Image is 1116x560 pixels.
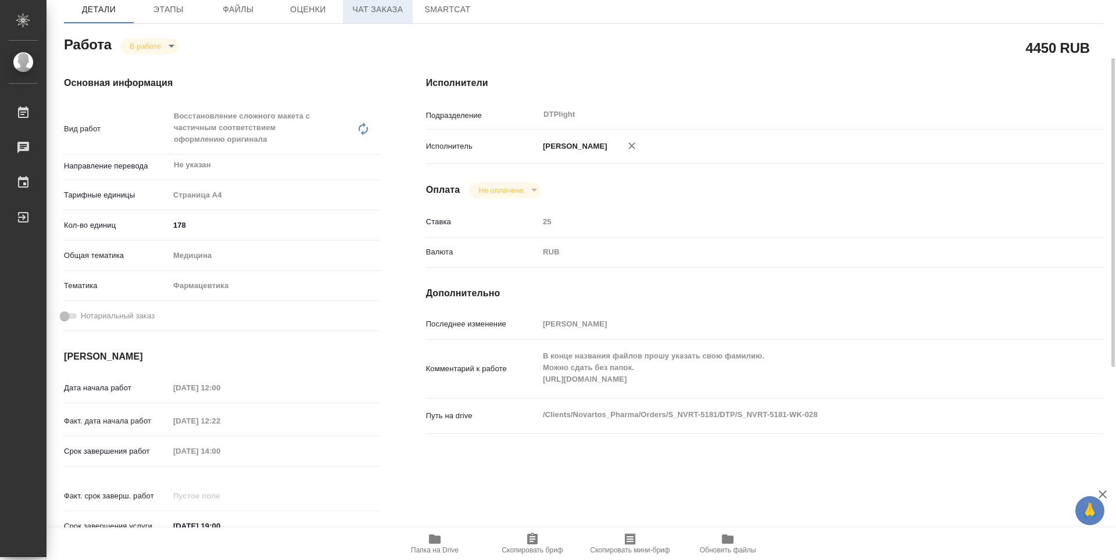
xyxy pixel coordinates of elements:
button: Папка на Drive [386,527,484,560]
button: В работе [126,41,164,51]
input: Пустое поле [169,412,271,429]
span: Нотариальный заказ [81,310,155,322]
button: Скопировать мини-бриф [581,527,679,560]
input: Пустое поле [539,213,1047,230]
p: Факт. дата начала работ [64,415,169,427]
p: Дата начала работ [64,382,169,394]
span: Файлы [210,2,266,17]
p: Вид работ [64,123,169,135]
h2: Работа [64,33,112,54]
div: Фармацевтика [169,276,380,296]
p: Кол-во единиц [64,220,169,231]
h4: [PERSON_NAME] [64,350,380,364]
p: Валюта [426,246,539,258]
p: Подразделение [426,110,539,121]
span: Скопировать мини-бриф [590,546,670,554]
div: В работе [120,38,178,54]
p: Исполнитель [426,141,539,152]
textarea: /Clients/Novartos_Pharma/Orders/S_NVRT-5181/DTP/S_NVRT-5181-WK-028 [539,405,1047,425]
span: Оценки [280,2,336,17]
h4: Дополнительно [426,286,1103,300]
h4: Исполнители [426,76,1103,90]
span: Детали [71,2,127,17]
div: В работе [469,182,541,198]
p: Комментарий к работе [426,363,539,375]
h2: 4450 RUB [1026,38,1090,58]
span: 🙏 [1080,498,1100,523]
span: SmartCat [420,2,475,17]
button: Удалить исполнителя [619,133,645,159]
p: Срок завершения услуги [64,520,169,532]
p: Путь на drive [426,410,539,422]
h4: Основная информация [64,76,380,90]
p: Ставка [426,216,539,228]
button: Не оплачена [475,185,527,195]
h4: Оплата [426,183,460,197]
p: [PERSON_NAME] [539,141,607,152]
input: ✎ Введи что-нибудь [169,217,380,234]
span: Этапы [141,2,196,17]
p: Общая тематика [64,250,169,261]
p: Последнее изменение [426,318,539,330]
div: RUB [539,242,1047,262]
button: 🙏 [1075,496,1104,525]
div: Страница А4 [169,185,380,205]
span: Скопировать бриф [502,546,563,554]
input: Пустое поле [169,487,271,504]
p: Срок завершения работ [64,446,169,457]
textarea: В конце названия файлов прошу указать свою фамилию. Можно сдать без папок. [URL][DOMAIN_NAME] [539,346,1047,389]
input: Пустое поле [169,443,271,460]
p: Факт. срок заверш. работ [64,490,169,502]
button: Обновить файлы [679,527,777,560]
span: Чат заказа [350,2,406,17]
input: Пустое поле [539,315,1047,332]
div: Медицина [169,246,380,265]
input: Пустое поле [169,379,271,396]
span: Обновить файлы [700,546,756,554]
p: Тематика [64,280,169,292]
input: ✎ Введи что-нибудь [169,518,271,534]
p: Направление перевода [64,160,169,172]
button: Скопировать бриф [484,527,581,560]
span: Папка на Drive [411,546,459,554]
p: Тарифные единицы [64,189,169,201]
